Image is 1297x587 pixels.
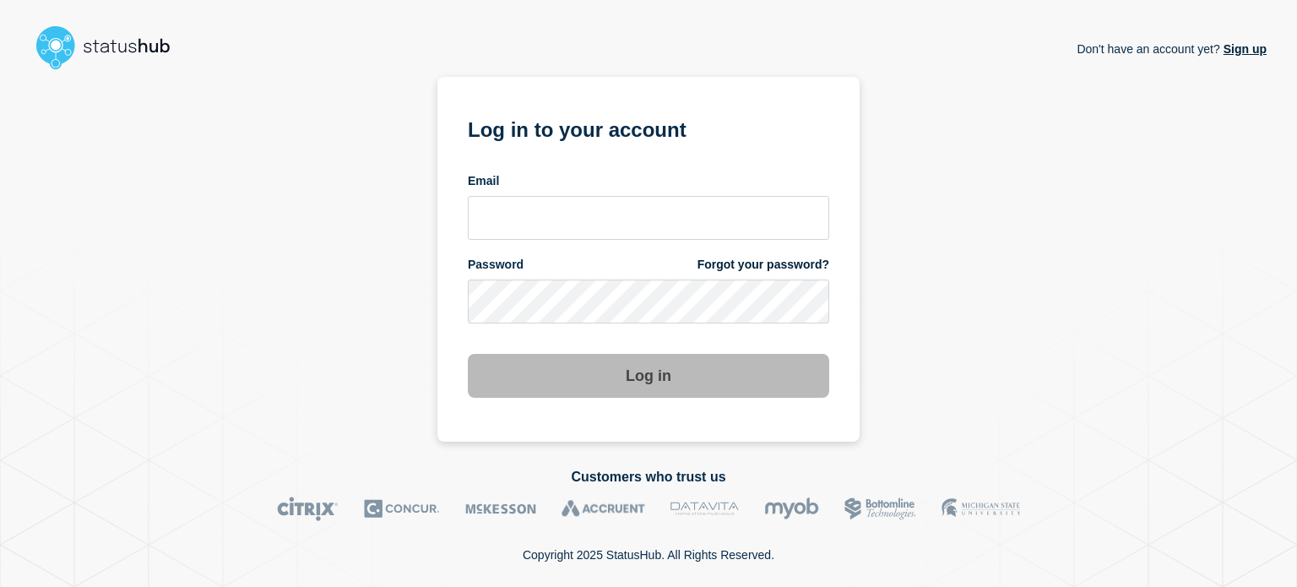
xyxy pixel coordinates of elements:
img: McKesson logo [465,497,536,521]
input: email input [468,196,829,240]
span: Email [468,173,499,189]
img: DataVita logo [670,497,739,521]
img: Bottomline logo [844,497,916,521]
input: password input [468,280,829,323]
a: Sign up [1220,42,1267,56]
img: MSU logo [942,497,1020,521]
h1: Log in to your account [468,112,829,144]
img: Citrix logo [277,497,339,521]
img: StatusHub logo [30,20,191,74]
button: Log in [468,354,829,398]
img: Concur logo [364,497,440,521]
p: Copyright 2025 StatusHub. All Rights Reserved. [523,548,774,562]
p: Don't have an account yet? [1077,29,1267,69]
span: Password [468,257,524,273]
img: myob logo [764,497,819,521]
h2: Customers who trust us [30,470,1267,485]
img: Accruent logo [562,497,645,521]
a: Forgot your password? [697,257,829,273]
